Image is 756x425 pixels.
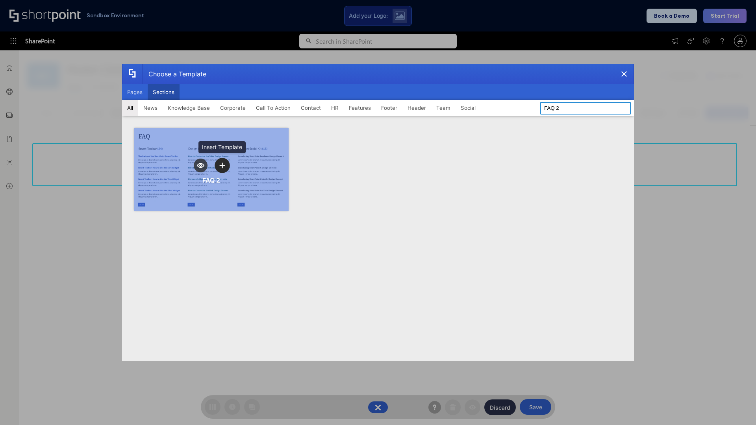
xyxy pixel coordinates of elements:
[122,64,634,361] div: template selector
[122,100,138,116] button: All
[163,100,215,116] button: Knowledge Base
[142,64,206,84] div: Choose a Template
[296,100,326,116] button: Contact
[717,387,756,425] iframe: Chat Widget
[215,100,251,116] button: Corporate
[138,100,163,116] button: News
[540,102,631,115] input: Search
[251,100,296,116] button: Call To Action
[326,100,344,116] button: HR
[402,100,431,116] button: Header
[376,100,402,116] button: Footer
[148,84,180,100] button: Sections
[344,100,376,116] button: Features
[431,100,456,116] button: Team
[122,84,148,100] button: Pages
[456,100,481,116] button: Social
[202,176,220,184] div: FAQ 2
